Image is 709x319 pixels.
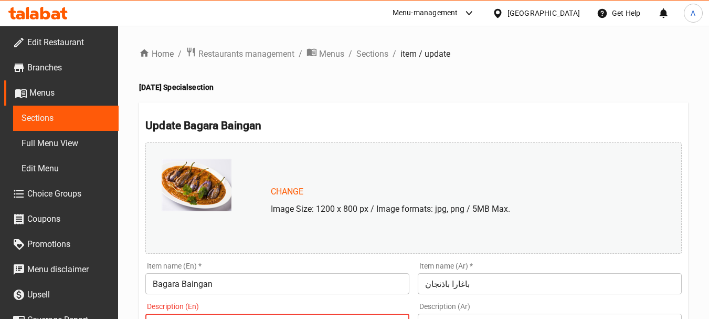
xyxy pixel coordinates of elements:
a: Full Menu View [13,131,119,156]
span: Menus [29,87,110,99]
a: Upsell [4,282,119,307]
h2: Update Bagara Baingan [145,118,682,133]
a: Choice Groups [4,181,119,207]
a: Restaurants management [186,47,294,61]
a: Coupons [4,207,119,232]
div: [GEOGRAPHIC_DATA] [507,7,580,19]
li: / [299,48,302,60]
li: / [178,48,182,60]
div: Menu-management [393,7,458,19]
img: mmw_638910580258226372 [162,159,231,211]
a: Edit Restaurant [4,30,119,55]
span: Menus [319,48,344,60]
span: Edit Menu [22,162,110,175]
span: Menu disclaimer [27,263,110,276]
span: Choice Groups [27,188,110,200]
input: Enter name En [145,273,409,294]
span: Coupons [27,213,110,225]
span: Restaurants management [198,48,294,60]
li: / [348,48,352,60]
p: Image Size: 1200 x 800 px / Image formats: jpg, png / 5MB Max. [267,203,644,215]
a: Home [139,48,174,60]
a: Sections [13,106,119,131]
button: Change [267,181,308,203]
a: Menu disclaimer [4,257,119,282]
a: Promotions [4,232,119,257]
span: Change [271,184,303,200]
input: Enter name Ar [418,273,682,294]
span: Sections [22,112,110,125]
a: Sections [356,48,388,60]
span: Branches [27,61,110,74]
a: Menus [4,80,119,106]
span: A [691,7,695,19]
a: Edit Menu [13,156,119,181]
a: Menus [306,47,344,61]
span: Promotions [27,238,110,251]
h4: [DATE] Special section [139,82,688,92]
a: Branches [4,55,119,80]
span: Upsell [27,289,110,301]
span: Edit Restaurant [27,36,110,49]
span: Full Menu View [22,137,110,150]
span: item / update [400,48,450,60]
nav: breadcrumb [139,47,688,61]
li: / [393,48,396,60]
